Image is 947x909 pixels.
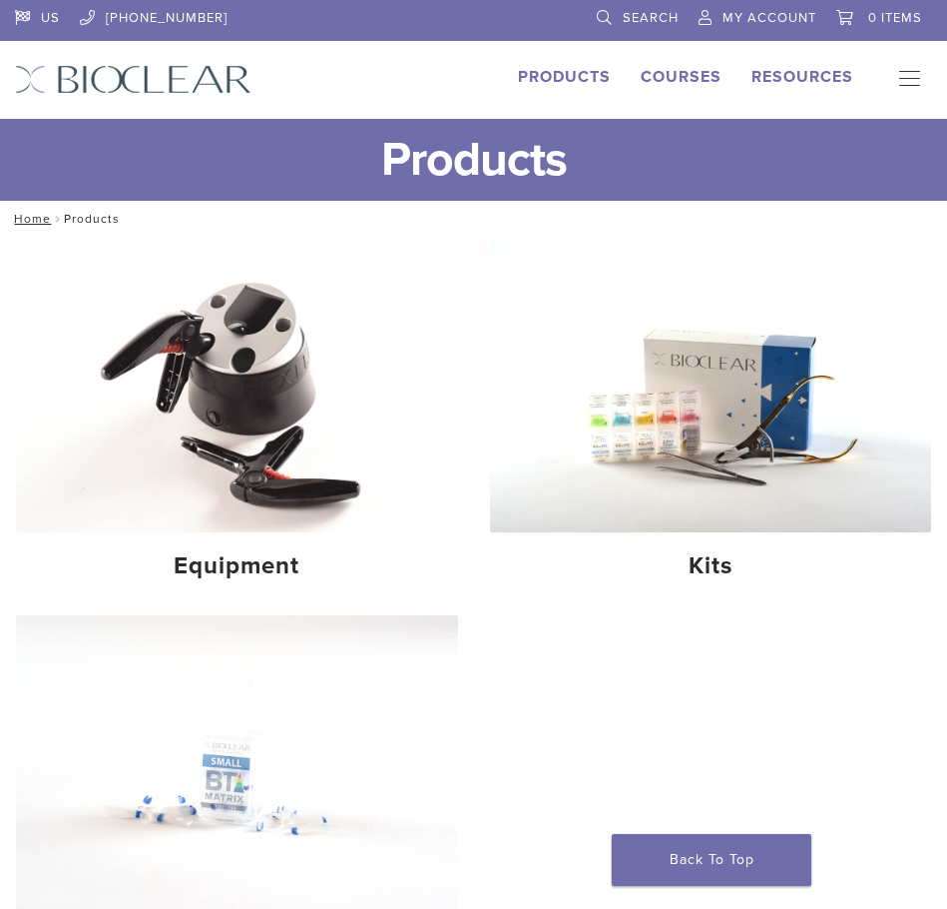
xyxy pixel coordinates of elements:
[15,65,251,94] img: Bioclear
[641,67,721,87] a: Courses
[51,214,64,224] span: /
[490,238,932,532] img: Kits
[883,65,932,95] nav: Primary Navigation
[32,548,442,584] h4: Equipment
[506,548,916,584] h4: Kits
[490,238,932,597] a: Kits
[623,10,679,26] span: Search
[751,67,853,87] a: Resources
[518,67,611,87] a: Products
[8,212,51,226] a: Home
[612,834,811,886] a: Back To Top
[16,238,458,532] img: Equipment
[16,238,458,597] a: Equipment
[868,10,922,26] span: 0 items
[722,10,816,26] span: My Account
